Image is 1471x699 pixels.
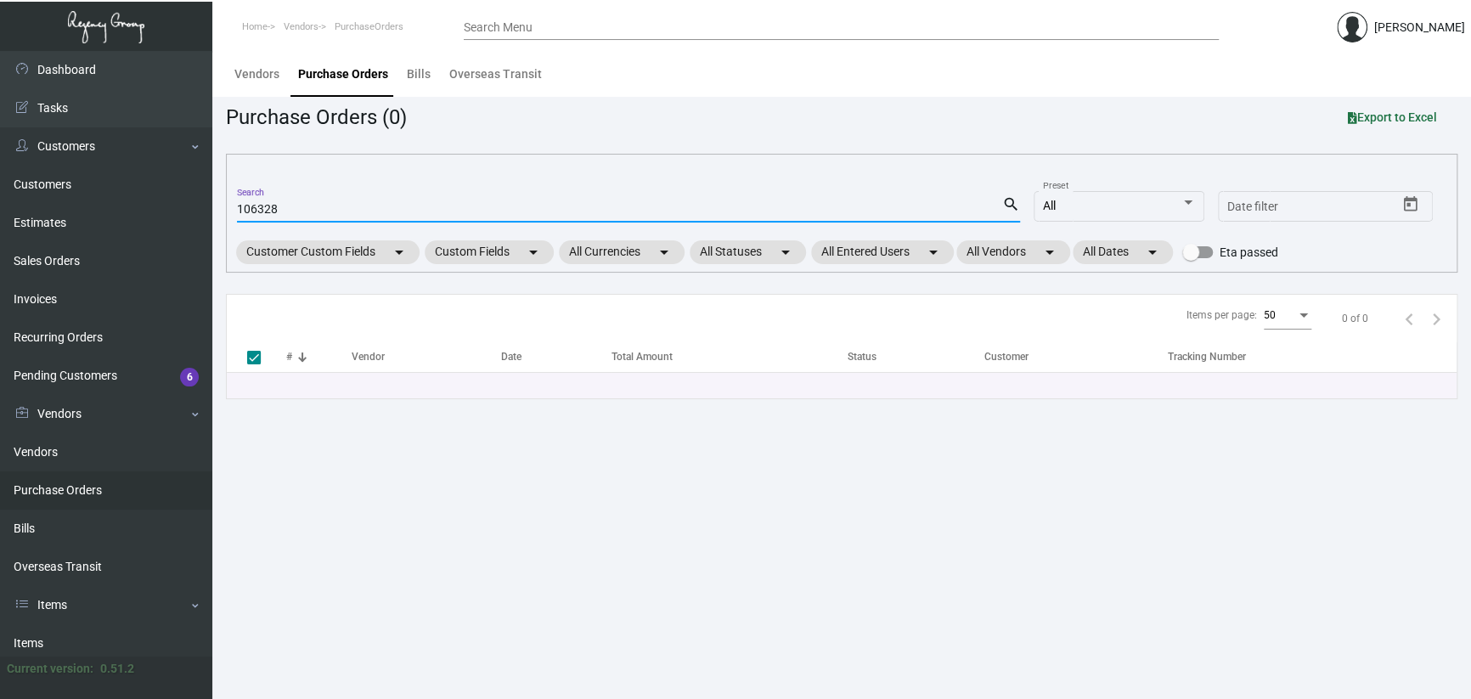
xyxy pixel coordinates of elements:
[1186,307,1257,323] div: Items per page:
[298,65,388,83] div: Purchase Orders
[1294,200,1376,214] input: End date
[286,349,292,364] div: #
[425,240,554,264] mat-chip: Custom Fields
[690,240,806,264] mat-chip: All Statuses
[501,349,521,364] div: Date
[654,242,674,262] mat-icon: arrow_drop_down
[848,349,876,364] div: Status
[407,65,431,83] div: Bills
[1397,191,1424,218] button: Open calendar
[449,65,542,83] div: Overseas Transit
[1168,349,1246,364] div: Tracking Number
[1348,110,1437,124] span: Export to Excel
[335,21,403,32] span: PurchaseOrders
[1040,242,1060,262] mat-icon: arrow_drop_down
[775,242,796,262] mat-icon: arrow_drop_down
[236,240,420,264] mat-chip: Customer Custom Fields
[559,240,685,264] mat-chip: All Currencies
[286,349,352,364] div: #
[612,349,848,364] div: Total Amount
[234,65,279,83] div: Vendors
[1002,194,1020,215] mat-icon: search
[848,349,984,364] div: Status
[7,660,93,678] div: Current version:
[1395,305,1423,332] button: Previous page
[1043,199,1056,212] span: All
[612,349,673,364] div: Total Amount
[100,660,134,678] div: 0.51.2
[523,242,544,262] mat-icon: arrow_drop_down
[352,349,501,364] div: Vendor
[226,102,407,132] div: Purchase Orders (0)
[956,240,1070,264] mat-chip: All Vendors
[1264,310,1311,322] mat-select: Items per page:
[1264,309,1276,321] span: 50
[1073,240,1173,264] mat-chip: All Dates
[1423,305,1450,332] button: Next page
[1337,12,1367,42] img: admin@bootstrapmaster.com
[1334,102,1451,132] button: Export to Excel
[242,21,268,32] span: Home
[984,349,1029,364] div: Customer
[1227,200,1280,214] input: Start date
[389,242,409,262] mat-icon: arrow_drop_down
[501,349,612,364] div: Date
[1168,349,1457,364] div: Tracking Number
[1220,242,1278,262] span: Eta passed
[1142,242,1163,262] mat-icon: arrow_drop_down
[1374,19,1465,37] div: [PERSON_NAME]
[923,242,944,262] mat-icon: arrow_drop_down
[811,240,954,264] mat-chip: All Entered Users
[352,349,385,364] div: Vendor
[984,349,1168,364] div: Customer
[284,21,318,32] span: Vendors
[1342,311,1368,326] div: 0 of 0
